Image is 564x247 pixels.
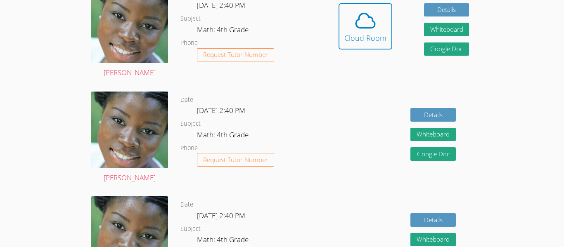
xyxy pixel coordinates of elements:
[197,48,274,62] button: Request Tutor Number
[197,0,245,10] span: [DATE] 2:40 PM
[410,147,456,161] a: Google Doc
[91,92,168,168] img: 1000004422.jpg
[424,23,469,36] button: Whiteboard
[180,143,198,153] dt: Phone
[197,106,245,115] span: [DATE] 2:40 PM
[344,32,386,44] div: Cloud Room
[197,129,250,143] dd: Math: 4th Grade
[339,3,392,49] button: Cloud Room
[410,108,456,122] a: Details
[203,52,268,58] span: Request Tutor Number
[410,233,456,247] button: Whiteboard
[410,213,456,227] a: Details
[203,157,268,163] span: Request Tutor Number
[180,95,193,105] dt: Date
[180,38,198,48] dt: Phone
[424,3,469,17] a: Details
[197,153,274,167] button: Request Tutor Number
[180,14,201,24] dt: Subject
[180,224,201,234] dt: Subject
[91,92,168,184] a: [PERSON_NAME]
[197,24,250,38] dd: Math: 4th Grade
[180,119,201,129] dt: Subject
[180,200,193,210] dt: Date
[424,42,469,56] a: Google Doc
[197,211,245,220] span: [DATE] 2:40 PM
[410,128,456,141] button: Whiteboard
